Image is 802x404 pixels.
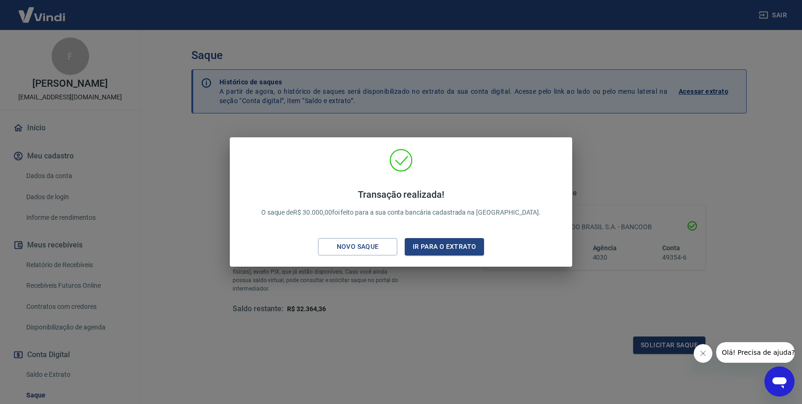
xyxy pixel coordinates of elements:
[694,344,712,363] iframe: Fechar mensagem
[318,238,397,255] button: Novo saque
[261,189,541,217] p: O saque de R$ 30.000,00 foi feito para a sua conta bancária cadastrada na [GEOGRAPHIC_DATA].
[405,238,484,255] button: Ir para o extrato
[261,189,541,200] h4: Transação realizada!
[716,342,794,363] iframe: Mensagem da empresa
[764,367,794,397] iframe: Botão para abrir a janela de mensagens
[6,7,79,14] span: Olá! Precisa de ajuda?
[325,241,390,253] div: Novo saque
